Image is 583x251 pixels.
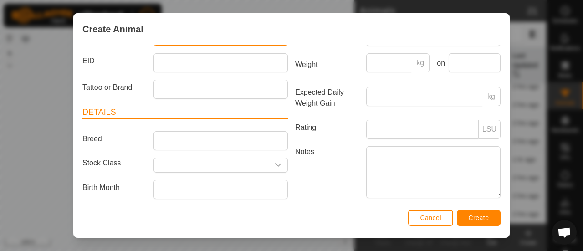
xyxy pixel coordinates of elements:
[291,53,363,76] label: Weight
[82,22,143,36] span: Create Animal
[433,58,445,69] label: on
[408,210,453,226] button: Cancel
[291,87,363,109] label: Expected Daily Weight Gain
[79,158,150,169] label: Stock Class
[411,53,430,72] p-inputgroup-addon: kg
[79,206,150,217] label: Age
[79,180,150,195] label: Birth Month
[482,87,501,106] p-inputgroup-addon: kg
[79,131,150,147] label: Breed
[457,210,501,226] button: Create
[291,120,363,135] label: Rating
[82,106,288,119] header: Details
[291,146,363,198] label: Notes
[269,158,287,172] div: dropdown trigger
[552,220,577,245] div: Open chat
[469,214,489,221] span: Create
[420,214,441,221] span: Cancel
[479,120,501,139] p-inputgroup-addon: LSU
[79,80,150,95] label: Tattoo or Brand
[79,53,150,69] label: EID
